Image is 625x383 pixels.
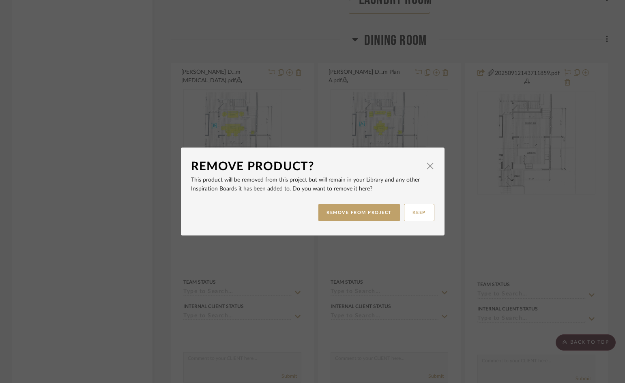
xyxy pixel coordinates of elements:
[422,158,438,174] button: Close
[191,158,422,175] div: Remove Product?
[404,204,434,221] button: KEEP
[191,175,434,193] p: This product will be removed from this project but will remain in your Library and any other Insp...
[318,204,400,221] button: REMOVE FROM PROJECT
[191,158,434,175] dialog-header: Remove Product?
